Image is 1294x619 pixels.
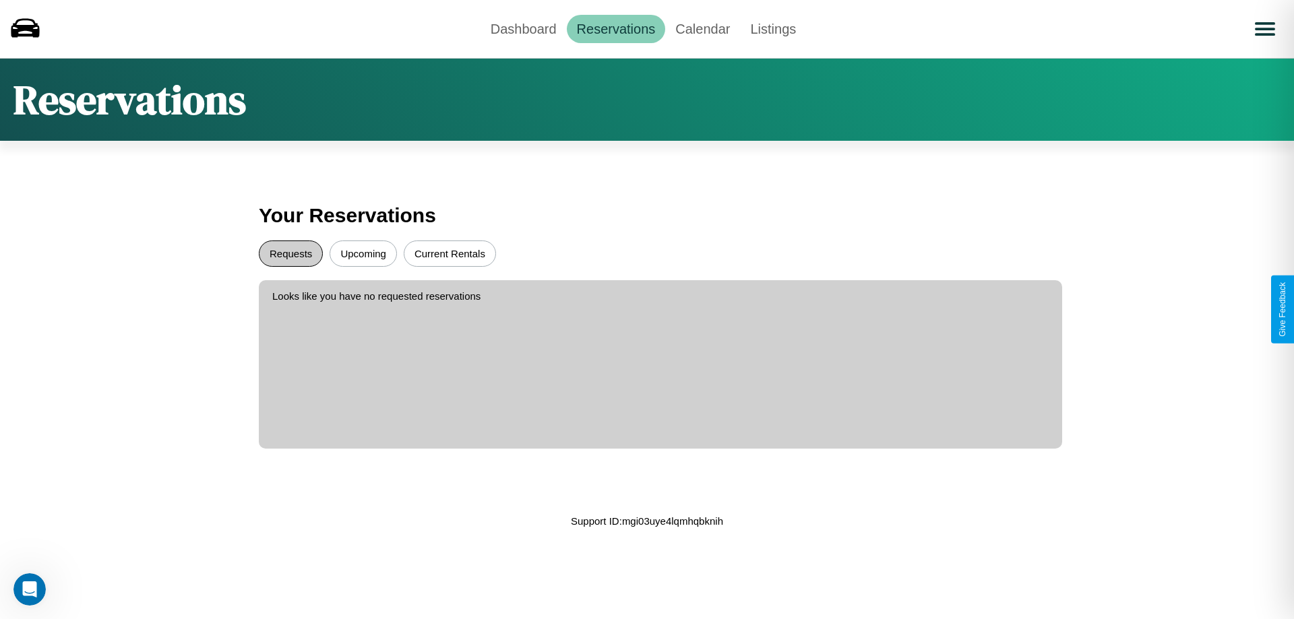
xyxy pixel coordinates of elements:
[330,240,397,267] button: Upcoming
[259,197,1035,234] h3: Your Reservations
[665,15,740,43] a: Calendar
[481,15,567,43] a: Dashboard
[567,15,666,43] a: Reservations
[13,573,46,606] iframe: Intercom live chat
[259,240,323,267] button: Requests
[1246,10,1284,48] button: Open menu
[272,287,1049,305] p: Looks like you have no requested reservations
[571,512,723,530] p: Support ID: mgi03uye4lqmhqbknih
[404,240,496,267] button: Current Rentals
[740,15,806,43] a: Listings
[1278,282,1287,337] div: Give Feedback
[13,72,246,127] h1: Reservations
